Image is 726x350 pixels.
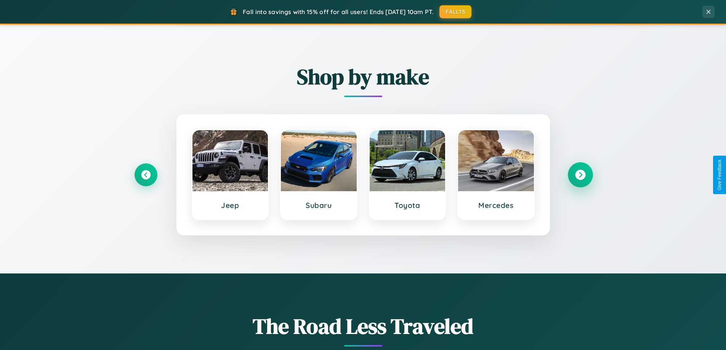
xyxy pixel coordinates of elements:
[200,201,261,210] h3: Jeep
[135,62,592,91] h2: Shop by make
[288,201,349,210] h3: Subaru
[439,5,471,18] button: FALL15
[717,160,722,190] div: Give Feedback
[135,312,592,341] h1: The Road Less Traveled
[377,201,438,210] h3: Toyota
[243,8,434,16] span: Fall into savings with 15% off for all users! Ends [DATE] 10am PT.
[466,201,526,210] h3: Mercedes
